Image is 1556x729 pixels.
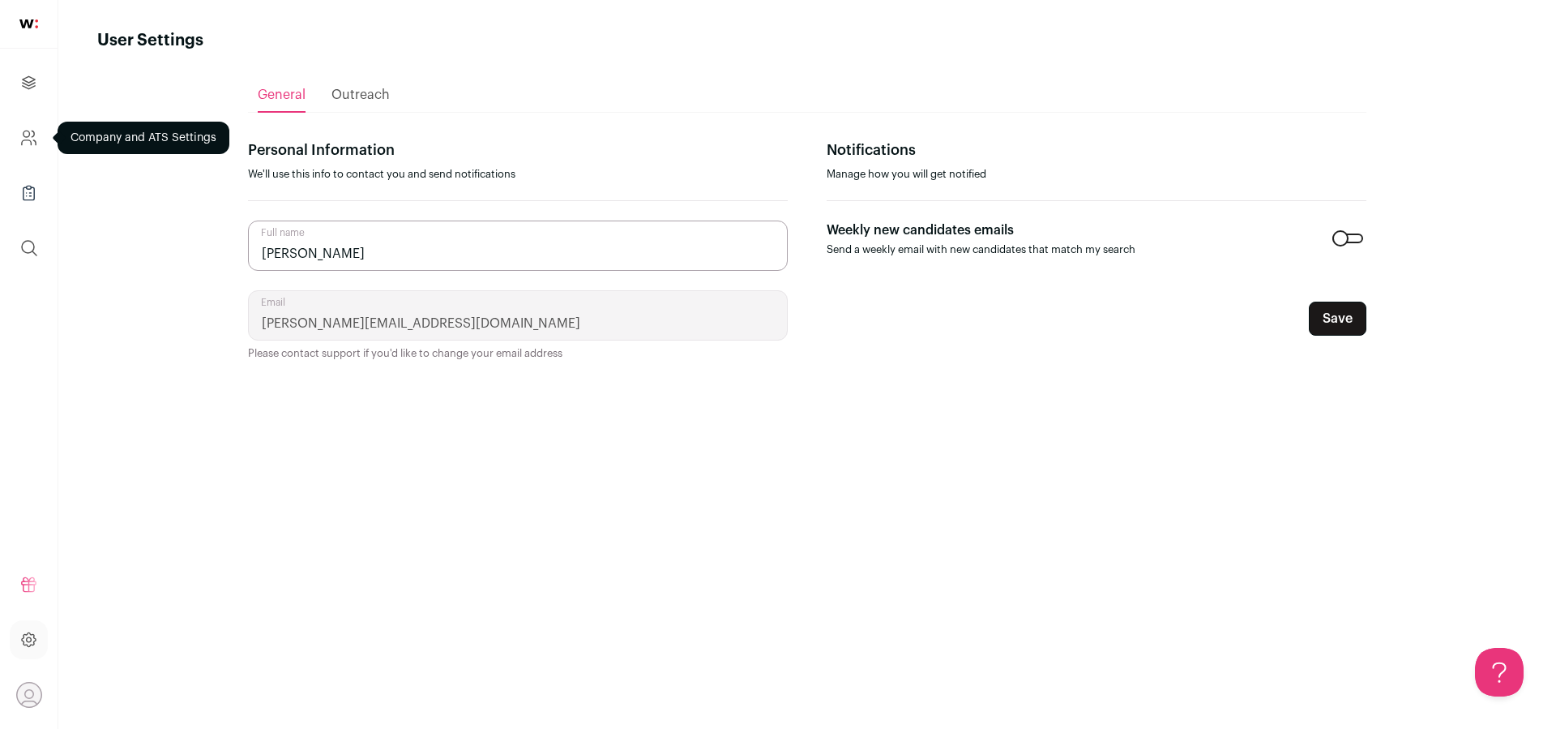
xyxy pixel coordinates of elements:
[248,139,788,161] p: Personal Information
[827,243,1135,256] p: Send a weekly email with new candidates that match my search
[248,168,788,181] p: We'll use this info to contact you and send notifications
[16,682,42,708] button: Open dropdown
[10,63,48,102] a: Projects
[10,118,48,157] a: Company and ATS Settings
[97,29,203,52] h1: User Settings
[248,347,788,360] p: Please contact support if you'd like to change your email address
[1309,302,1366,336] button: Save
[19,19,38,28] img: wellfound-shorthand-0d5821cbd27db2630d0214b213865d53afaa358527fdda9d0ea32b1df1b89c2c.svg
[331,88,390,101] span: Outreach
[1475,648,1524,697] iframe: Help Scout Beacon - Open
[58,122,229,154] div: Company and ATS Settings
[10,174,48,212] a: Company Lists
[248,221,788,271] input: Full name
[248,290,788,341] input: Email
[258,88,306,101] span: General
[331,79,390,111] a: Outreach
[827,221,1135,240] p: Weekly new candidates emails
[827,168,1366,181] p: Manage how you will get notified
[827,139,1366,161] p: Notifications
